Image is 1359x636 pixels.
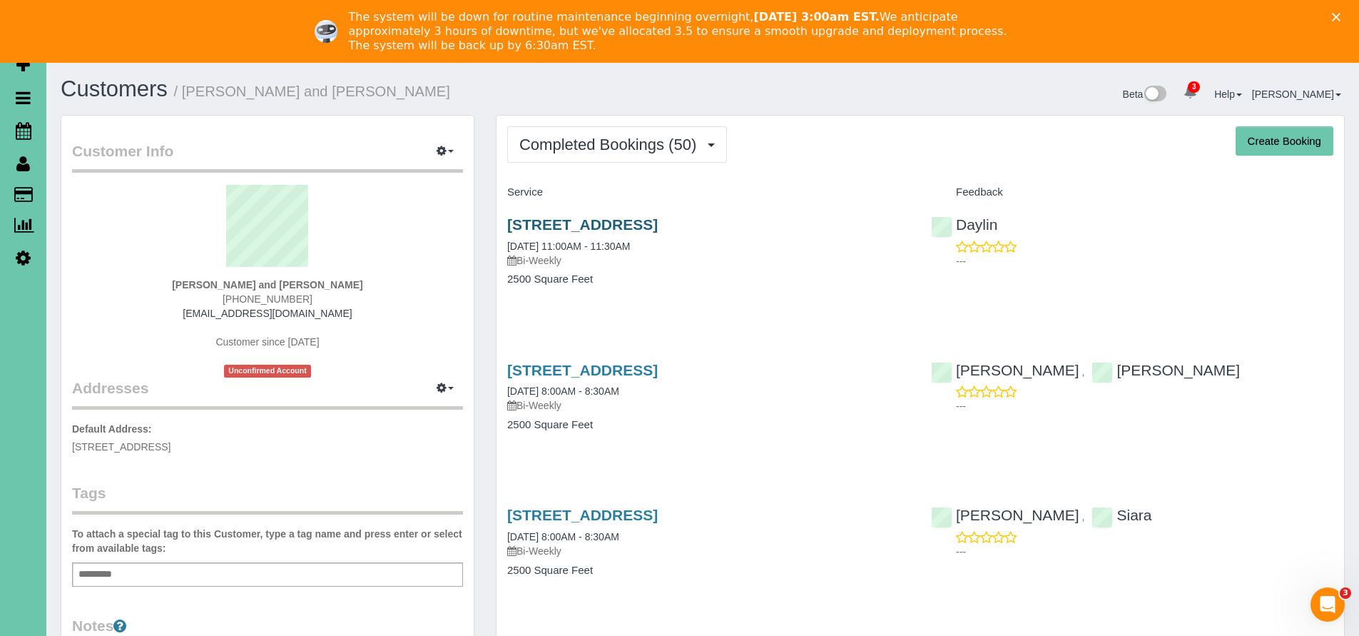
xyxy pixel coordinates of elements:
span: Unconfirmed Account [224,365,311,377]
div: Close [1332,13,1346,21]
h4: Service [507,186,910,198]
p: Bi-Weekly [507,544,910,558]
a: Help [1214,89,1242,100]
small: / [PERSON_NAME] and [PERSON_NAME] [174,84,450,99]
span: Completed Bookings (50) [519,136,703,153]
a: [EMAIL_ADDRESS][DOMAIN_NAME] [183,308,352,319]
h4: 2500 Square Feet [507,565,910,577]
button: Completed Bookings (50) [507,126,727,163]
label: Default Address: [72,422,152,436]
img: Profile image for Ellie [315,20,337,43]
p: --- [956,545,1333,559]
a: [DATE] 8:00AM - 8:30AM [507,531,619,542]
button: Create Booking [1236,126,1333,156]
p: --- [956,399,1333,413]
a: [PERSON_NAME] [931,362,1079,378]
label: To attach a special tag to this Customer, type a tag name and press enter or select from availabl... [72,527,463,555]
span: Customer since [DATE] [215,336,319,348]
a: [STREET_ADDRESS] [507,507,658,523]
iframe: Intercom live chat [1310,587,1345,622]
span: 3 [1188,81,1200,93]
a: [STREET_ADDRESS] [507,362,658,378]
p: Bi-Weekly [507,398,910,413]
img: New interface [1143,86,1166,104]
a: [STREET_ADDRESS] [507,216,658,233]
a: [PERSON_NAME] [931,507,1079,523]
a: 3 [1176,77,1204,108]
a: Beta [1123,89,1167,100]
a: [DATE] 11:00AM - 11:30AM [507,241,630,252]
a: [PERSON_NAME] [1091,362,1240,378]
h4: 2500 Square Feet [507,419,910,431]
h4: Feedback [931,186,1333,198]
span: 3 [1340,587,1351,599]
div: The system will be down for routine maintenance beginning overnight, We anticipate approximately ... [349,10,1022,53]
a: [PERSON_NAME] [1252,89,1341,100]
a: Siara [1091,507,1151,523]
p: --- [956,254,1333,268]
span: , [1082,366,1085,378]
legend: Tags [72,483,463,515]
legend: Customer Info [72,141,463,173]
b: [DATE] 3:00am EST. [753,10,879,24]
span: [PHONE_NUMBER] [223,293,312,305]
a: Customers [61,76,168,101]
a: Daylin [931,216,997,233]
a: [DATE] 8:00AM - 8:30AM [507,385,619,397]
span: [STREET_ADDRESS] [72,441,170,453]
h4: 2500 Square Feet [507,273,910,286]
strong: [PERSON_NAME] and [PERSON_NAME] [172,279,363,291]
span: , [1082,511,1085,523]
p: Bi-Weekly [507,253,910,268]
